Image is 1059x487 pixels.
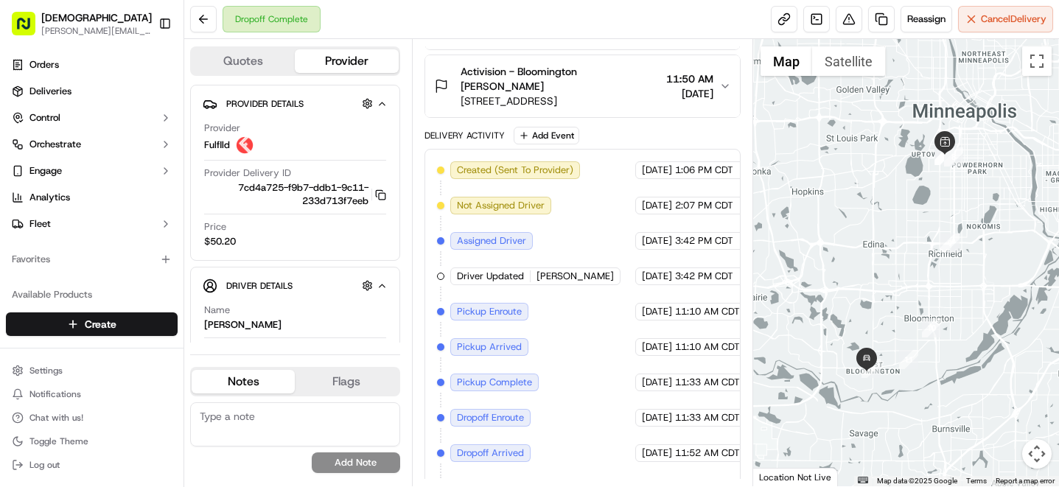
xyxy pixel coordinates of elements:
button: Chat with us! [6,407,178,428]
button: Notes [192,370,295,393]
div: Favorites [6,248,178,271]
button: Provider [295,49,398,73]
span: [STREET_ADDRESS] [461,94,660,108]
button: Map camera controls [1022,439,1052,469]
span: Not Assigned Driver [457,199,545,212]
div: 11 [899,350,918,369]
span: Log out [29,459,60,471]
span: Create [85,317,116,332]
span: Toggle Theme [29,435,88,447]
button: CancelDelivery [958,6,1053,32]
span: Provider [204,122,240,135]
span: Driver Details [226,280,293,292]
span: [DATE] [642,376,672,389]
span: Provider Delivery ID [204,167,291,180]
span: 11:33 AM CDT [675,411,740,424]
span: Chat with us! [29,412,83,424]
span: [DATE] [666,86,713,101]
input: Got a question? Start typing here... [38,95,265,111]
span: Notifications [29,388,81,400]
span: $50.20 [204,235,236,248]
span: Fleet [29,217,51,231]
button: Create [6,312,178,336]
span: 11:50 AM [666,71,713,86]
img: Nash [15,15,44,44]
span: Assigned Driver [457,234,526,248]
div: We're available if you need us! [50,155,186,167]
span: Name [204,304,230,317]
button: Start new chat [251,145,268,163]
span: Knowledge Base [29,214,113,228]
button: Add Event [514,127,579,144]
span: Pickup Complete [457,376,532,389]
div: [PERSON_NAME] [204,318,282,332]
div: 9 [940,234,960,253]
div: 12 [861,359,881,378]
a: Deliveries [6,80,178,103]
button: Driver Details [203,273,388,298]
span: Fulflld [204,139,230,152]
div: Start new chat [50,141,242,155]
img: profile_Fulflld_OnFleet_Thistle_SF.png [236,136,254,154]
span: [DATE] [642,270,672,283]
span: 1:06 PM CDT [675,164,733,177]
button: [PERSON_NAME][EMAIL_ADDRESS][DOMAIN_NAME] [41,25,152,37]
span: 3:42 PM CDT [675,270,733,283]
span: Settings [29,365,63,376]
button: Control [6,106,178,130]
span: Control [29,111,60,125]
span: [DATE] [642,340,672,354]
span: Orders [29,58,59,71]
span: Map data ©2025 Google [877,477,957,485]
a: Powered byPylon [104,249,178,261]
a: Orders [6,53,178,77]
img: Google [757,467,805,486]
button: Flags [295,370,398,393]
button: Provider Details [203,91,388,116]
button: Reassign [901,6,952,32]
span: Pickup Arrived [457,340,522,354]
button: Fleet [6,212,178,236]
button: Activision - Bloomington [PERSON_NAME][STREET_ADDRESS]11:50 AM[DATE] [425,55,740,117]
span: 11:33 AM CDT [675,376,740,389]
span: [PERSON_NAME] [537,270,614,283]
button: Quotes [192,49,295,73]
button: [DEMOGRAPHIC_DATA] [41,10,152,25]
span: [DATE] [642,234,672,248]
button: Show satellite imagery [812,46,885,76]
span: Pickup Enroute [457,305,522,318]
a: Open this area in Google Maps (opens a new window) [757,467,805,486]
button: Notifications [6,384,178,404]
span: Cancel Delivery [981,13,1046,26]
span: Provider Details [226,98,304,110]
span: Created (Sent To Provider) [457,164,573,177]
button: Show street map [761,46,812,76]
span: 3:42 PM CDT [675,234,733,248]
div: Delivery Activity [424,130,505,141]
p: Welcome 👋 [15,59,268,83]
span: Reassign [907,13,946,26]
span: API Documentation [139,214,237,228]
button: Toggle fullscreen view [1022,46,1052,76]
div: Location Not Live [753,468,838,486]
span: Dropoff Enroute [457,411,524,424]
div: 8 [944,147,963,167]
span: Driver Updated [457,270,524,283]
button: Log out [6,455,178,475]
div: Available Products [6,283,178,306]
button: 7cd4a725-f9b7-ddb1-9c11-233d713f7eeb [204,181,386,208]
span: 2:07 PM CDT [675,199,733,212]
span: 11:10 AM CDT [675,340,740,354]
button: Engage [6,159,178,183]
a: Report a map error [996,477,1055,485]
span: [DATE] [642,305,672,318]
span: 11:52 AM CDT [675,446,740,460]
div: 7 [934,146,954,165]
span: [DATE] [642,446,672,460]
button: Keyboard shortcuts [858,477,868,483]
span: Deliveries [29,85,71,98]
span: Price [204,220,226,234]
button: Toggle Theme [6,431,178,452]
